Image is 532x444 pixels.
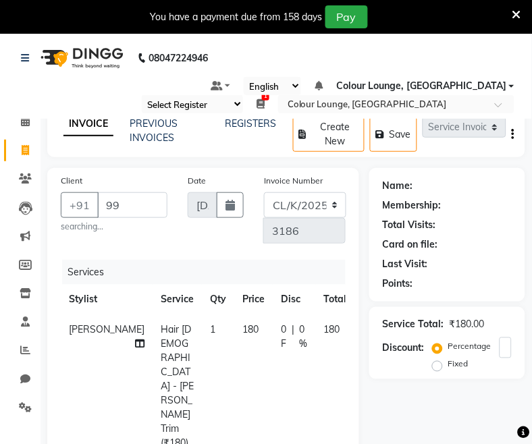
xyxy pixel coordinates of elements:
[383,198,442,213] div: Membership:
[34,39,127,77] img: logo
[149,39,208,77] b: 08047224946
[61,285,153,315] th: Stylist
[234,285,273,315] th: Price
[336,79,506,93] span: Colour Lounge, [GEOGRAPHIC_DATA]
[97,192,167,218] input: Search by Name/Mobile/Email/Code
[151,10,323,24] div: You have a payment due from 158 days
[242,324,259,336] span: 180
[273,285,316,315] th: Disc
[448,341,491,353] label: Percentage
[257,98,265,110] a: 1
[383,238,438,252] div: Card on file:
[325,5,368,28] button: Pay
[210,324,215,336] span: 1
[383,218,436,232] div: Total Visits:
[61,192,99,218] button: +91
[300,323,308,352] span: 0 %
[383,277,413,291] div: Points:
[370,117,417,152] button: Save
[69,324,144,336] span: [PERSON_NAME]
[316,285,355,315] th: Total
[450,318,485,332] div: ₹180.00
[383,179,413,193] div: Name:
[383,257,428,271] div: Last Visit:
[62,260,356,285] div: Services
[61,221,167,233] small: searching...
[188,175,206,187] label: Date
[324,324,340,336] span: 180
[61,175,82,187] label: Client
[63,112,113,136] a: INVOICE
[448,358,469,370] label: Fixed
[293,117,365,152] button: Create New
[264,175,323,187] label: Invoice Number
[383,318,444,332] div: Service Total:
[281,323,286,352] span: 0 F
[292,323,294,352] span: |
[202,285,234,315] th: Qty
[225,117,277,130] a: REGISTERS
[383,341,425,356] div: Discount:
[153,285,202,315] th: Service
[262,91,269,101] span: 1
